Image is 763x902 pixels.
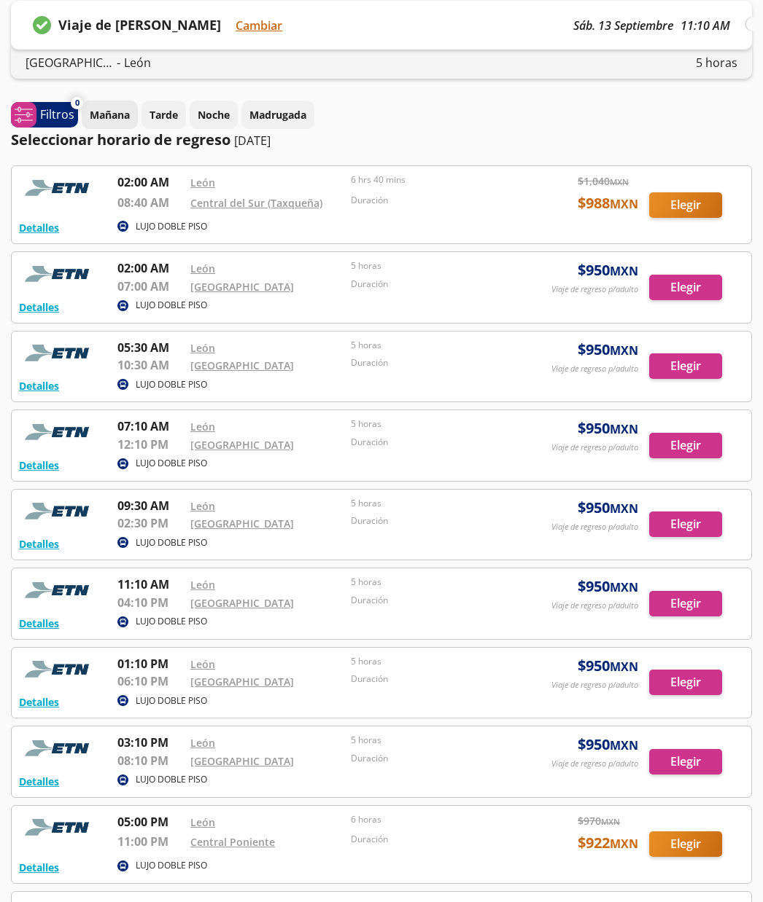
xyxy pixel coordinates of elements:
[573,17,673,34] p: sáb. 13 septiembre
[136,615,207,628] p: LUJO DOBLE PISO
[190,517,294,530] a: [GEOGRAPHIC_DATA]
[190,196,322,210] a: Central del Sur (Taxqueña)
[19,536,59,552] button: Detalles
[190,420,215,434] a: León
[11,129,231,151] p: Seleccionar horario de regreso
[249,107,306,122] p: Madrugada
[190,499,215,513] a: León
[19,774,59,789] button: Detalles
[681,17,730,34] p: 11:10 AM
[136,220,207,233] p: LUJO DOBLE PISO
[241,101,314,129] button: Madrugada
[190,754,294,768] a: [GEOGRAPHIC_DATA]
[190,815,215,829] a: León
[190,280,294,294] a: [GEOGRAPHIC_DATA]
[190,596,294,610] a: [GEOGRAPHIC_DATA]
[150,107,178,122] p: Tarde
[40,106,74,123] p: Filtros
[190,736,215,750] a: León
[190,176,215,189] a: León
[19,299,59,315] button: Detalles
[26,54,151,71] div: -
[190,835,275,849] a: Central Poniente
[58,15,221,35] p: Viaje de [PERSON_NAME]
[136,299,207,312] p: LUJO DOBLE PISO
[82,101,138,129] button: Mañana
[26,54,113,71] p: [GEOGRAPHIC_DATA]
[19,694,59,710] button: Detalles
[136,694,207,707] p: LUJO DOBLE PISO
[19,378,59,393] button: Detalles
[75,97,80,109] span: 0
[11,102,78,128] button: 0Filtros
[696,54,737,71] p: 5 horas
[90,107,130,122] p: Mañana
[19,616,59,631] button: Detalles
[19,860,59,875] button: Detalles
[190,438,294,452] a: [GEOGRAPHIC_DATA]
[136,773,207,786] p: LUJO DOBLE PISO
[190,262,215,275] a: León
[190,101,238,129] button: Noche
[234,132,271,149] p: [DATE]
[136,378,207,391] p: LUJO DOBLE PISO
[19,220,59,235] button: Detalles
[19,458,59,473] button: Detalles
[190,675,294,689] a: [GEOGRAPHIC_DATA]
[190,358,294,372] a: [GEOGRAPHIC_DATA]
[236,17,282,34] button: Cambiar
[190,578,215,592] a: León
[136,457,207,470] p: LUJO DOBLE PISO
[190,341,215,355] a: León
[198,107,230,122] p: Noche
[136,536,207,549] p: LUJO DOBLE PISO
[136,859,207,872] p: LUJO DOBLE PISO
[142,101,186,129] button: Tarde
[124,54,151,71] p: León
[190,657,215,671] a: León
